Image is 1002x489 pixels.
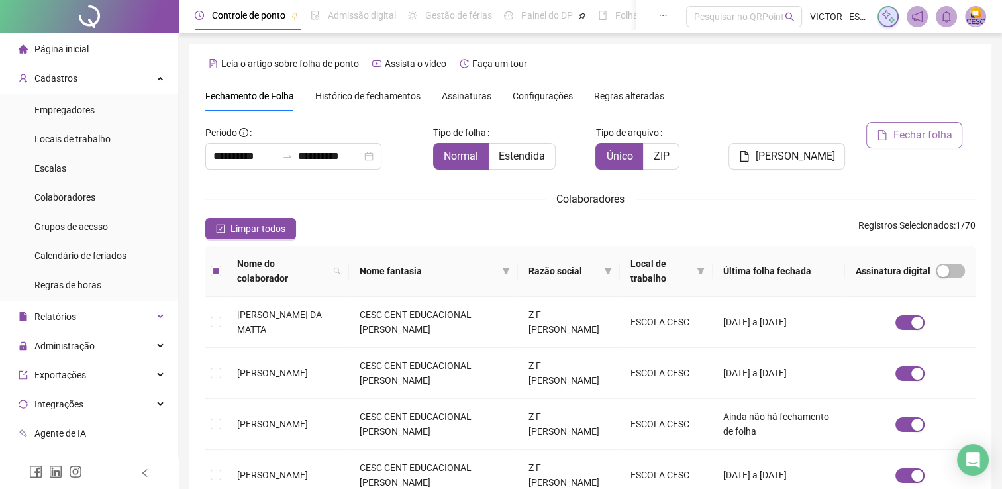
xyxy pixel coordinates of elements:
[19,341,28,351] span: lock
[594,91,664,101] span: Regras alteradas
[34,134,111,144] span: Locais de trabalho
[578,12,586,20] span: pushpin
[518,399,620,450] td: Z F [PERSON_NAME]
[604,267,612,275] span: filter
[433,125,486,140] span: Tipo de folha
[858,220,954,231] span: Registros Selecionados
[140,468,150,478] span: left
[209,59,218,68] span: file-text
[518,297,620,348] td: Z F [PERSON_NAME]
[315,91,421,101] span: Histórico de fechamentos
[460,59,469,68] span: history
[34,311,76,322] span: Relatórios
[328,10,396,21] span: Admissão digital
[34,370,86,380] span: Exportações
[34,280,101,290] span: Regras de horas
[472,58,527,69] span: Faça um tour
[810,9,870,24] span: VICTOR - ESCOLA CESC
[195,11,204,20] span: clock-circle
[442,91,491,101] span: Assinaturas
[881,9,895,24] img: sparkle-icon.fc2bf0ac1784a2077858766a79e2daf3.svg
[966,7,985,27] img: 84976
[237,419,308,429] span: [PERSON_NAME]
[504,11,513,20] span: dashboard
[237,309,322,335] span: [PERSON_NAME] DA MATTA
[34,163,66,174] span: Escalas
[499,150,545,162] span: Estendida
[333,267,341,275] span: search
[282,151,293,162] span: to
[349,297,518,348] td: CESC CENT EDUCACIONAL [PERSON_NAME]
[34,341,95,351] span: Administração
[34,399,83,409] span: Integrações
[785,12,795,22] span: search
[49,465,62,478] span: linkedin
[360,264,497,278] span: Nome fantasia
[713,348,845,399] td: [DATE] a [DATE]
[372,59,381,68] span: youtube
[697,267,705,275] span: filter
[237,256,328,286] span: Nome do colaborador
[205,127,237,138] span: Período
[856,264,930,278] span: Assinatura digital
[216,224,225,233] span: check-square
[19,312,28,321] span: file
[521,10,573,21] span: Painel do DP
[518,348,620,399] td: Z F [PERSON_NAME]
[556,193,625,205] span: Colaboradores
[385,58,446,69] span: Assista o vídeo
[606,150,632,162] span: Único
[598,11,607,20] span: book
[34,73,77,83] span: Cadastros
[728,143,845,170] button: [PERSON_NAME]
[205,91,294,101] span: Fechamento de Folha
[630,256,691,286] span: Local de trabalho
[237,470,308,480] span: [PERSON_NAME]
[893,127,952,143] span: Fechar folha
[29,465,42,478] span: facebook
[653,150,669,162] span: ZIP
[528,264,599,278] span: Razão social
[723,411,829,437] span: Ainda não há fechamento de folha
[230,221,285,236] span: Limpar todos
[940,11,952,23] span: bell
[291,12,299,20] span: pushpin
[212,10,285,21] span: Controle de ponto
[858,218,976,239] span: : 1 / 70
[34,428,86,439] span: Agente de IA
[620,399,713,450] td: ESCOLA CESC
[658,11,668,20] span: ellipsis
[615,10,700,21] span: Folha de pagamento
[19,370,28,380] span: export
[69,465,82,478] span: instagram
[311,11,320,20] span: file-done
[19,74,28,83] span: user-add
[911,11,923,23] span: notification
[877,130,887,140] span: file
[282,151,293,162] span: swap-right
[739,151,750,162] span: file
[34,105,95,115] span: Empregadores
[34,44,89,54] span: Página inicial
[513,91,573,101] span: Configurações
[205,218,296,239] button: Limpar todos
[957,444,989,476] div: Open Intercom Messenger
[502,267,510,275] span: filter
[499,261,513,281] span: filter
[694,254,707,288] span: filter
[34,192,95,203] span: Colaboradores
[349,348,518,399] td: CESC CENT EDUCACIONAL [PERSON_NAME]
[755,148,834,164] span: [PERSON_NAME]
[330,254,344,288] span: search
[19,400,28,409] span: sync
[620,297,713,348] td: ESCOLA CESC
[237,368,308,378] span: [PERSON_NAME]
[221,58,359,69] span: Leia o artigo sobre folha de ponto
[34,221,108,232] span: Grupos de acesso
[601,261,615,281] span: filter
[19,44,28,54] span: home
[595,125,658,140] span: Tipo de arquivo
[866,122,962,148] button: Fechar folha
[349,399,518,450] td: CESC CENT EDUCACIONAL [PERSON_NAME]
[444,150,478,162] span: Normal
